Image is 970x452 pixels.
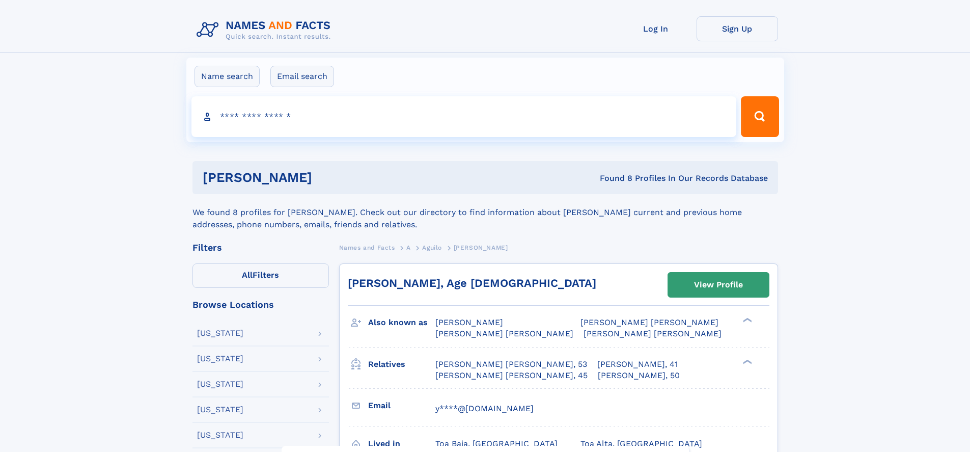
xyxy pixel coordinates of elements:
[435,359,587,370] a: [PERSON_NAME] [PERSON_NAME], 53
[348,277,596,289] a: [PERSON_NAME], Age [DEMOGRAPHIC_DATA]
[242,270,253,280] span: All
[406,244,411,251] span: A
[740,358,753,365] div: ❯
[598,370,680,381] a: [PERSON_NAME], 50
[195,66,260,87] label: Name search
[192,243,329,252] div: Filters
[435,317,503,327] span: [PERSON_NAME]
[741,96,779,137] button: Search Button
[584,329,722,338] span: [PERSON_NAME] [PERSON_NAME]
[454,244,508,251] span: [PERSON_NAME]
[580,439,702,448] span: Toa Alta, [GEOGRAPHIC_DATA]
[197,431,243,439] div: [US_STATE]
[197,380,243,388] div: [US_STATE]
[580,317,718,327] span: [PERSON_NAME] [PERSON_NAME]
[740,317,753,324] div: ❯
[192,300,329,309] div: Browse Locations
[694,273,743,297] div: View Profile
[368,397,435,414] h3: Email
[406,241,411,254] a: A
[203,171,456,184] h1: [PERSON_NAME]
[192,263,329,288] label: Filters
[422,241,442,254] a: Aguilo
[197,329,243,337] div: [US_STATE]
[422,244,442,251] span: Aguilo
[456,173,768,184] div: Found 8 Profiles In Our Records Database
[435,329,573,338] span: [PERSON_NAME] [PERSON_NAME]
[270,66,334,87] label: Email search
[697,16,778,41] a: Sign Up
[368,356,435,373] h3: Relatives
[368,314,435,331] h3: Also known as
[668,273,769,297] a: View Profile
[339,241,395,254] a: Names and Facts
[197,355,243,363] div: [US_STATE]
[435,370,588,381] a: [PERSON_NAME] [PERSON_NAME], 45
[597,359,678,370] a: [PERSON_NAME], 41
[615,16,697,41] a: Log In
[197,406,243,414] div: [US_STATE]
[435,439,558,448] span: Toa Baja, [GEOGRAPHIC_DATA]
[191,96,737,137] input: search input
[192,194,778,231] div: We found 8 profiles for [PERSON_NAME]. Check out our directory to find information about [PERSON_...
[192,16,339,44] img: Logo Names and Facts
